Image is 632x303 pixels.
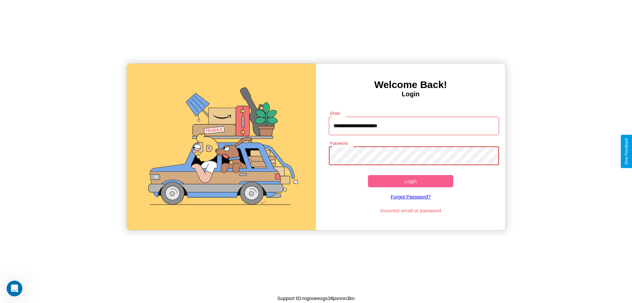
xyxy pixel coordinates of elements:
p: Incorrect email or password [326,206,496,215]
label: Password [330,140,348,146]
h4: Login [316,90,505,98]
button: Login [368,175,453,187]
label: Email [330,110,340,116]
h3: Welcome Back! [316,79,505,90]
div: Give Feedback [624,138,629,165]
img: gif [127,64,316,230]
a: Forgot Password? [326,187,496,206]
iframe: Intercom live chat [7,281,22,296]
p: Support ID: mgooeexgs38pvnnn3kn [277,294,355,303]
